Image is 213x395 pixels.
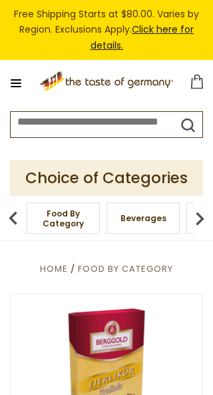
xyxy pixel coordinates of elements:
a: Click here for details. [91,23,194,51]
div: Free Shipping Starts at $80.00. Varies by Region. Exclusions Apply. [7,7,206,53]
p: Choice of Categories [10,160,203,196]
a: Food By Category [78,262,173,275]
a: Home [40,262,68,275]
img: next arrow [186,205,213,232]
a: Beverages [120,213,166,223]
a: Food By Category [34,208,93,228]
